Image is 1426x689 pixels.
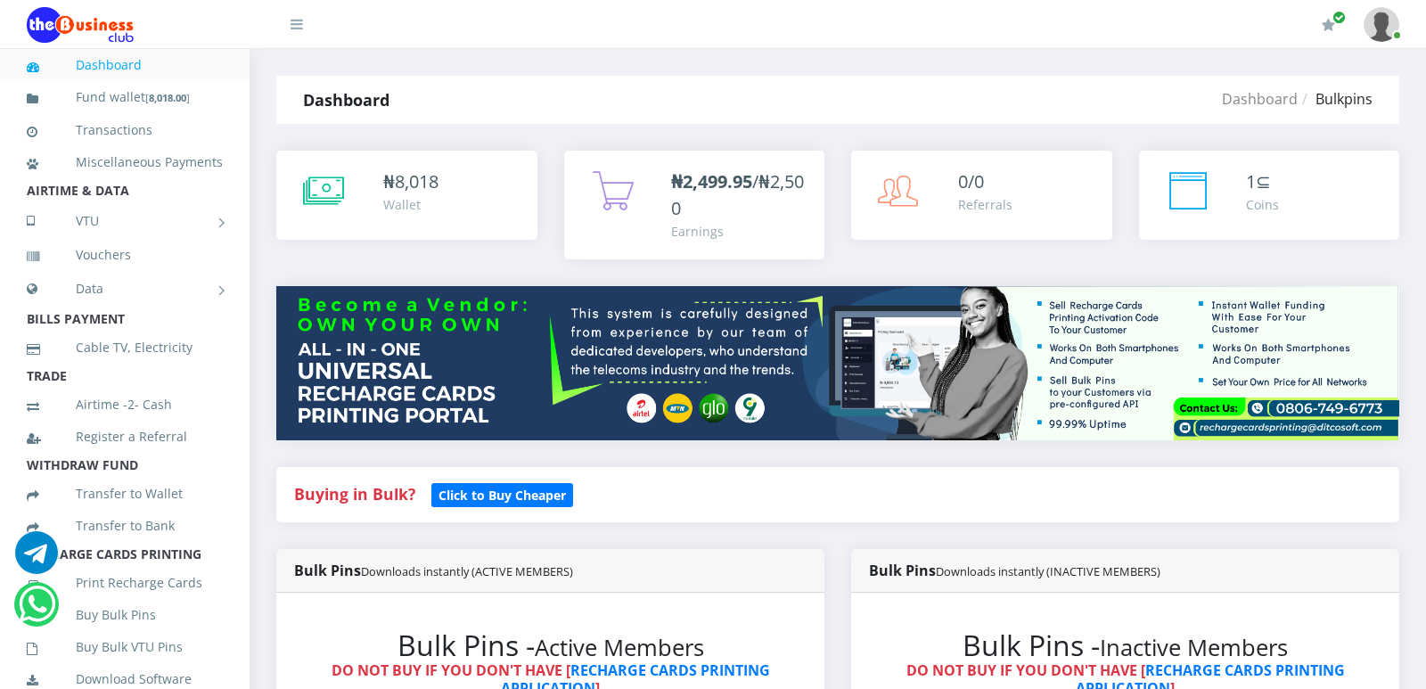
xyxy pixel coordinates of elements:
small: Downloads instantly (ACTIVE MEMBERS) [361,563,573,579]
span: 8,018 [395,169,438,193]
strong: Bulk Pins [294,561,573,580]
img: multitenant_rcp.png [276,286,1399,440]
a: Miscellaneous Payments [27,142,223,183]
div: Referrals [958,195,1012,214]
a: Click to Buy Cheaper [431,483,573,504]
i: Renew/Upgrade Subscription [1322,18,1335,32]
small: Downloads instantly (INACTIVE MEMBERS) [936,563,1160,579]
a: Buy Bulk VTU Pins [27,627,223,668]
small: [ ] [145,91,190,104]
a: Dashboard [1222,89,1298,109]
small: Active Members [535,632,704,663]
a: Chat for support [19,596,55,626]
a: Dashboard [27,45,223,86]
b: Click to Buy Cheaper [438,487,566,504]
b: ₦2,499.95 [671,169,752,193]
a: Buy Bulk Pins [27,595,223,636]
div: ₦ [383,168,438,195]
a: Transfer to Wallet [27,473,223,514]
li: Bulkpins [1298,88,1373,110]
h2: Bulk Pins - [312,628,789,662]
a: ₦8,018 Wallet [276,151,537,240]
small: Inactive Members [1100,632,1288,663]
div: ⊆ [1246,168,1279,195]
b: 8,018.00 [149,91,186,104]
strong: Dashboard [303,89,389,111]
span: /₦2,500 [671,169,804,220]
a: Cable TV, Electricity [27,327,223,368]
div: Coins [1246,195,1279,214]
strong: Bulk Pins [869,561,1160,580]
a: Transactions [27,110,223,151]
a: VTU [27,199,223,243]
a: Transfer to Bank [27,505,223,546]
a: Data [27,267,223,311]
a: Print Recharge Cards [27,562,223,603]
strong: Buying in Bulk? [294,483,415,504]
a: 0/0 Referrals [851,151,1112,240]
a: Vouchers [27,234,223,275]
a: Register a Referral [27,416,223,457]
span: 0/0 [958,169,984,193]
a: Airtime -2- Cash [27,384,223,425]
span: Renew/Upgrade Subscription [1332,11,1346,24]
a: Fund wallet[8,018.00] [27,77,223,119]
img: Logo [27,7,134,43]
div: Earnings [671,222,807,241]
a: ₦2,499.95/₦2,500 Earnings [564,151,825,259]
img: User [1364,7,1399,42]
h2: Bulk Pins - [887,628,1364,662]
span: 1 [1246,169,1256,193]
a: Chat for support [15,545,58,574]
div: Wallet [383,195,438,214]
